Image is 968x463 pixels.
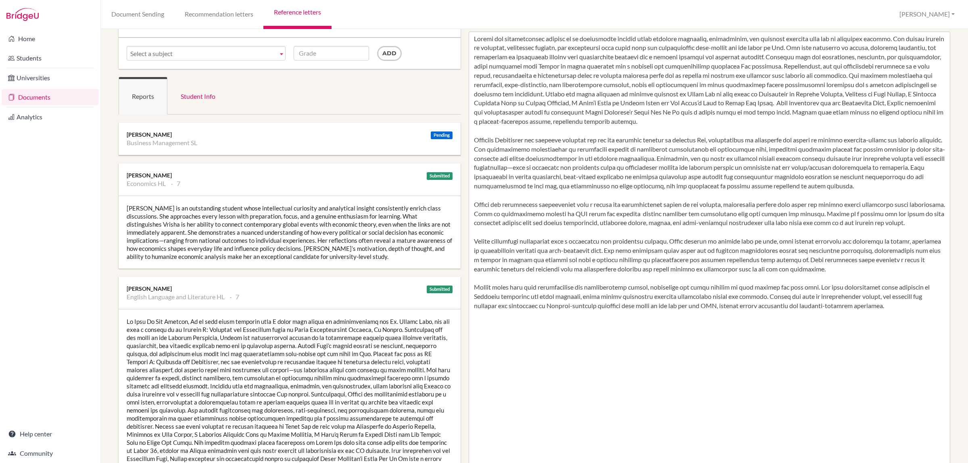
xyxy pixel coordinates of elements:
[2,31,99,47] a: Home
[431,131,453,139] div: Pending
[2,50,99,66] a: Students
[130,46,275,61] span: Select a subject
[127,21,453,29] div: Predicted Grades
[127,131,453,139] div: [PERSON_NAME]
[377,46,402,61] input: Add
[896,7,958,22] button: [PERSON_NAME]
[127,171,453,179] div: [PERSON_NAME]
[127,139,197,147] li: Business Management SL
[2,426,99,442] a: Help center
[127,285,453,293] div: [PERSON_NAME]
[2,89,99,105] a: Documents
[127,293,225,301] li: English Language and Literature HL
[127,179,166,188] li: Economics HL
[2,109,99,125] a: Analytics
[119,77,167,115] a: Reports
[427,286,453,293] div: Submitted
[427,172,453,180] div: Submitted
[907,23,921,30] span: 4112
[294,46,369,60] input: Grade
[119,196,461,269] div: [PERSON_NAME] is an outstanding student whose intellectual curiosity and analytical insight consi...
[6,8,39,21] img: Bridge-U
[167,77,229,115] a: Student Info
[2,70,99,86] a: Universities
[171,179,180,188] li: 7
[230,293,239,301] li: 7
[2,445,99,461] a: Community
